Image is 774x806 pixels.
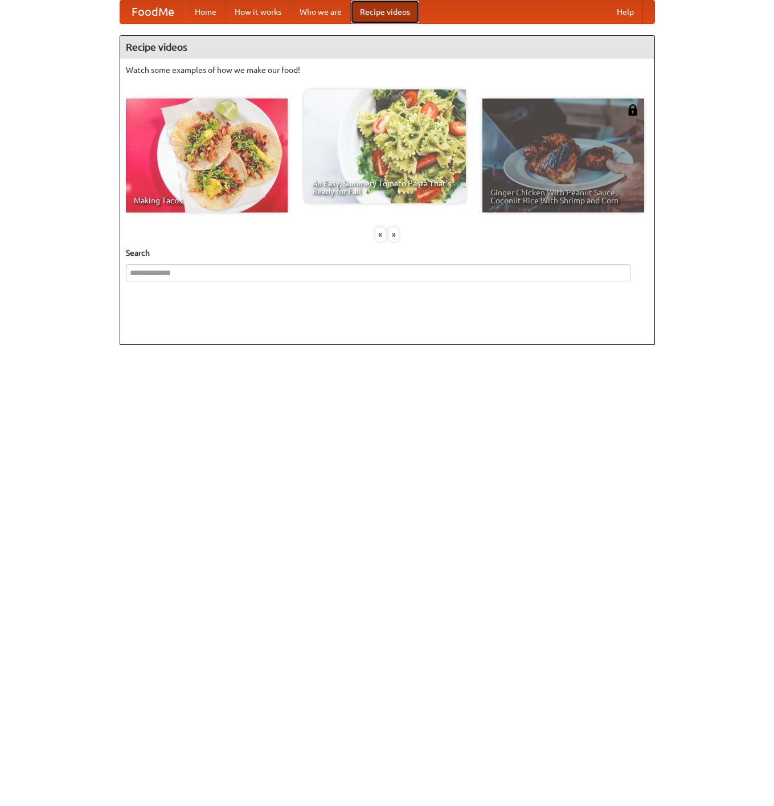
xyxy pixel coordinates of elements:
h4: Recipe videos [120,36,654,59]
a: An Easy, Summery Tomato Pasta That's Ready for Fall [304,89,466,203]
img: 483408.png [627,104,638,116]
a: Recipe videos [351,1,419,23]
div: « [375,227,386,242]
a: How it works [226,1,290,23]
a: Who we are [290,1,351,23]
p: Watch some examples of how we make our food! [126,64,649,76]
div: » [388,227,399,242]
h5: Search [126,247,649,259]
a: Home [186,1,226,23]
span: An Easy, Summery Tomato Pasta That's Ready for Fall [312,179,458,195]
a: Making Tacos [126,99,288,212]
a: FoodMe [120,1,186,23]
span: Making Tacos [134,197,280,204]
a: Help [608,1,643,23]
